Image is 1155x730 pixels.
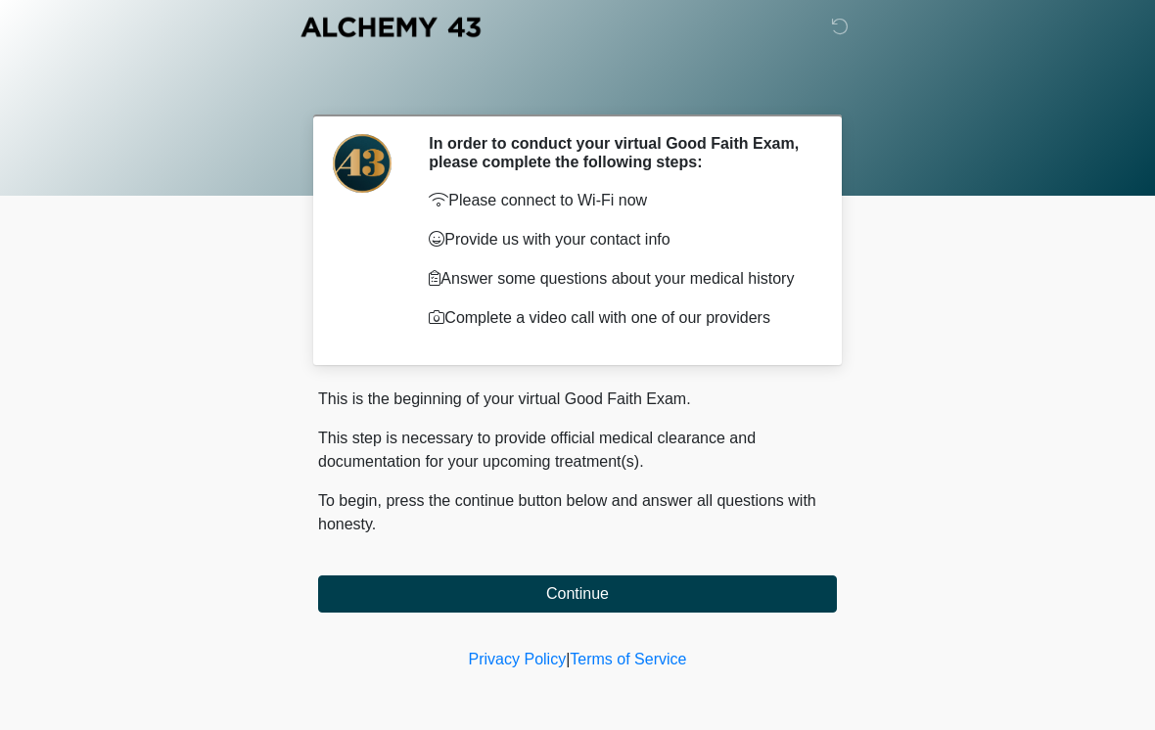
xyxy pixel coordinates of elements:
[570,651,686,667] a: Terms of Service
[429,228,808,251] p: Provide us with your contact info
[469,651,567,667] a: Privacy Policy
[318,427,837,474] p: This step is necessary to provide official medical clearance and documentation for your upcoming ...
[318,489,837,536] p: To begin, press the continue button below and answer all questions with honesty.
[429,189,808,212] p: Please connect to Wi-Fi now
[566,651,570,667] a: |
[318,575,837,613] button: Continue
[318,388,837,411] p: This is the beginning of your virtual Good Faith Exam.
[333,134,392,193] img: Agent Avatar
[429,134,808,171] h2: In order to conduct your virtual Good Faith Exam, please complete the following steps:
[299,15,483,39] img: Alchemy 43 Logo
[429,306,808,330] p: Complete a video call with one of our providers
[303,70,852,107] h1: ‎ ‎ ‎ ‎
[429,267,808,291] p: Answer some questions about your medical history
